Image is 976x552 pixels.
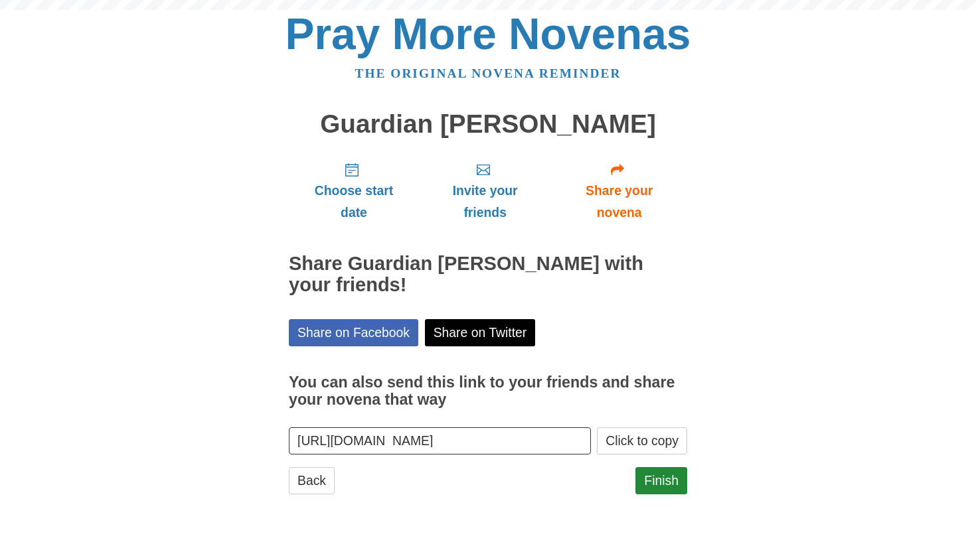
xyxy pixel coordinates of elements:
a: Back [289,467,335,494]
span: Choose start date [302,180,406,224]
a: Invite your friends [419,151,551,230]
h3: You can also send this link to your friends and share your novena that way [289,374,687,408]
span: Share your novena [564,180,674,224]
span: Invite your friends [432,180,538,224]
button: Click to copy [597,427,687,454]
h1: Guardian [PERSON_NAME] [289,110,687,139]
a: Share on Twitter [425,319,536,346]
a: Share your novena [551,151,687,230]
a: Pray More Novenas [285,9,691,58]
h2: Share Guardian [PERSON_NAME] with your friends! [289,253,687,296]
a: Share on Facebook [289,319,418,346]
a: Choose start date [289,151,419,230]
a: The original novena reminder [355,66,621,80]
a: Finish [635,467,687,494]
